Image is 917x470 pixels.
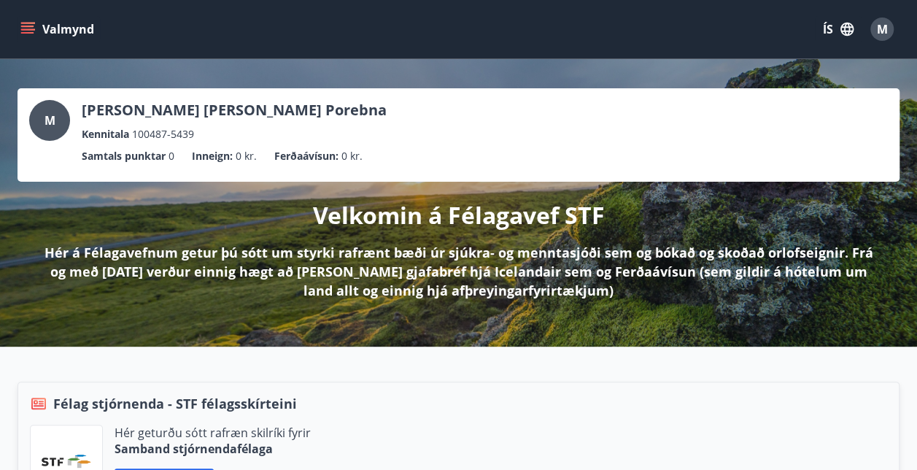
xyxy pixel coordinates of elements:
span: 100487-5439 [132,126,194,142]
button: ÍS [815,16,862,42]
p: Hér geturðu sótt rafræn skilríki fyrir [115,425,311,441]
p: Inneign : [192,148,233,164]
p: Velkomin á Félagavef STF [313,199,605,231]
p: Samband stjórnendafélaga [115,441,311,457]
p: Hér á Félagavefnum getur þú sótt um styrki rafrænt bæði úr sjúkra- og menntasjóði sem og bókað og... [41,243,876,300]
span: 0 [169,148,174,164]
p: Samtals punktar [82,148,166,164]
img: vjCaq2fThgY3EUYqSgpjEiBg6WP39ov69hlhuPVN.png [42,455,91,468]
span: M [45,112,55,128]
p: Ferðaávísun : [274,148,338,164]
span: 0 kr. [341,148,363,164]
button: M [864,12,899,47]
button: menu [18,16,100,42]
p: Kennitala [82,126,129,142]
p: [PERSON_NAME] [PERSON_NAME] Porebna [82,100,387,120]
span: 0 kr. [236,148,257,164]
span: M [877,21,888,37]
span: Félag stjórnenda - STF félagsskírteini [53,394,297,413]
